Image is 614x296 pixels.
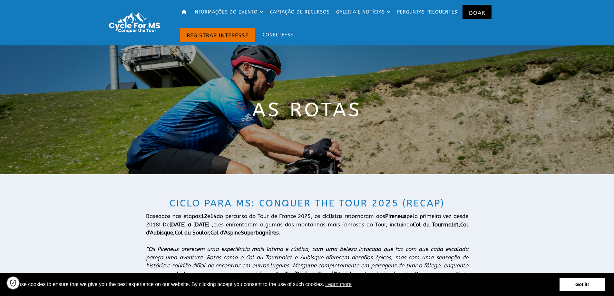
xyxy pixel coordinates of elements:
font: eles enfrentaram algumas das montanhas mais famosas do Tour, incluindo [213,221,413,228]
img: Ciclo para EM: Conquiste o Tour [106,12,165,33]
font: do percurso do Tour de France 2025, os ciclistas retornaram aos [217,213,385,219]
font: Col d'Aubisque, [146,221,468,236]
font: (Rouleur Travel) [293,271,334,277]
font: Superbagnères [241,229,279,236]
font: e [207,213,210,219]
font: As Rotas [252,99,362,121]
font: [DATE] a [DATE] , [170,221,213,228]
a: Doar [463,5,492,19]
font: Doar [469,10,485,16]
a: Conecte-se [257,24,296,46]
font: pela primeira vez desde 2018! De [146,213,468,228]
font: Baseados nas etapas [146,213,201,219]
font: Tris [284,271,293,277]
font: Galeria e notícias [336,9,385,15]
font: Col du Soulor, [175,229,210,236]
font: 12 [201,213,207,219]
font: Col du Tourmalet [413,221,459,228]
font: Ciclo para MS: Conquer the Tour 2025 (RECAP) [170,197,444,209]
font: , [459,221,460,228]
font: . [279,229,280,236]
font: Registrar interesse [187,32,249,39]
span: We use cookies to ensure that we give you the best experience on our website. By clicking accept ... [9,280,560,289]
font: 14 [210,213,217,219]
font: Col d'Aspin [210,229,238,236]
font: Perguntas frequentes [397,9,457,15]
a: learn more about cookies [324,280,353,289]
a: Registrar interesse [180,28,255,42]
font: Informações do evento [193,9,258,15]
a: dismiss cookie message [560,278,605,291]
a: Configurações de cookies [6,276,20,290]
font: Conecte-se [263,32,293,38]
font: Captação de recursos [270,9,330,15]
font: e [238,229,241,236]
font: Pireneus [385,213,406,219]
font: “Os Pireneus oferecem uma experiência mais íntima e rústica, com uma beleza intocada que faz com ... [146,246,468,277]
